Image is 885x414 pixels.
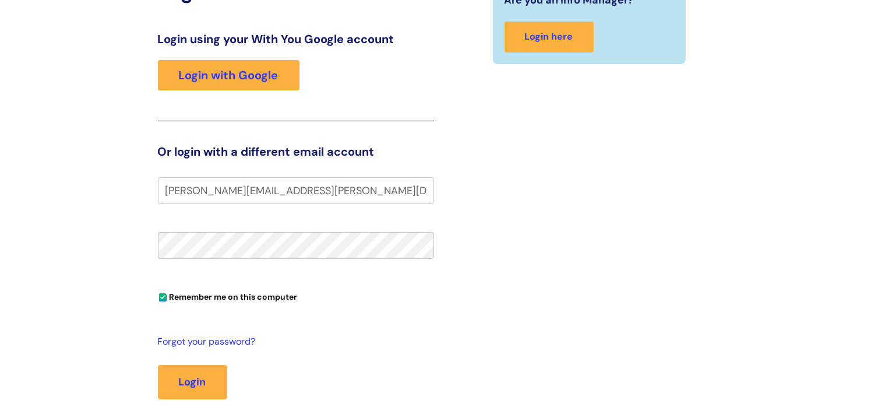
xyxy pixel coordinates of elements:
a: Login with Google [158,60,299,90]
input: Remember me on this computer [159,294,167,301]
a: Forgot your password? [158,334,428,350]
input: Your e-mail address [158,177,434,204]
h3: Login using your With You Google account [158,32,434,46]
h3: Or login with a different email account [158,145,434,159]
a: Login here [505,22,594,52]
div: You can uncheck this option if you're logging in from a shared device [158,287,434,306]
button: Login [158,365,227,399]
label: Remember me on this computer [158,289,298,302]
